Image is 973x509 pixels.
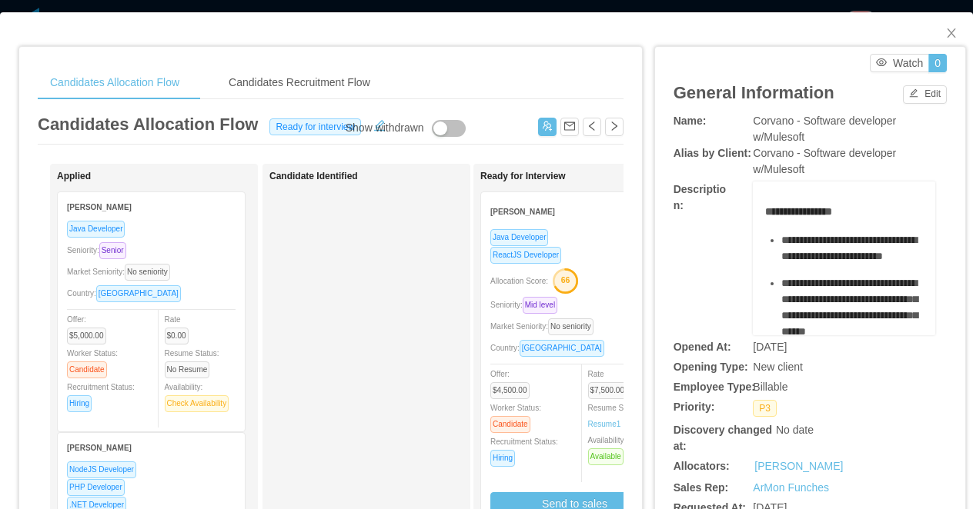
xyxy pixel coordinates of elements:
[67,246,132,254] span: Seniority:
[588,418,621,430] a: Resume1
[945,27,958,39] i: icon: close
[928,54,947,72] button: 0
[490,450,515,467] span: Hiring
[753,341,787,353] span: [DATE]
[165,395,229,412] span: Check Availability
[754,458,843,474] a: [PERSON_NAME]
[560,118,579,136] button: icon: mail
[753,147,896,175] span: Corvano - Software developer w/Mulesoft
[490,208,555,216] strong: [PERSON_NAME]
[490,344,610,352] span: Country:
[38,65,192,100] div: Candidates Allocation Flow
[776,424,814,436] span: No date
[674,341,731,353] b: Opened At:
[67,221,125,238] span: Java Developer
[583,118,601,136] button: icon: left
[165,315,195,340] span: Rate
[674,183,726,211] b: Description:
[620,198,640,223] button: mail
[67,349,118,374] span: Worker Status:
[674,460,730,472] b: Allocators:
[490,416,530,433] span: Candidate
[548,268,579,292] button: 66
[674,80,834,105] article: General Information
[67,328,106,344] span: $5,000.00
[67,315,112,340] span: Offer:
[753,481,829,494] a: ArMon Funches
[490,277,548,285] span: Allocation Score:
[99,242,126,259] span: Senior
[753,400,777,417] span: P3
[520,340,604,357] span: [GEOGRAPHIC_DATA]
[269,171,485,182] h1: Candidate Identified
[674,424,772,452] b: Discovery changed at:
[165,349,219,374] span: Resume Status:
[523,297,557,314] span: Mid level
[561,275,570,284] text: 66
[490,247,561,264] span: ReactJS Developer
[753,361,803,373] span: New client
[165,328,189,344] span: $0.00
[674,481,729,494] b: Sales Rep:
[674,381,755,393] b: Employee Type:
[753,115,896,143] span: Corvano - Software developer w/Mulesoft
[870,54,929,72] button: icon: eyeWatch
[674,115,707,127] b: Name:
[490,370,536,394] span: Offer:
[125,264,170,281] span: No seniority
[753,381,787,393] span: Billable
[765,204,924,358] div: rdw-editor
[490,301,563,309] span: Seniority:
[67,383,135,408] span: Recruitment Status:
[588,382,627,399] span: $7,500.00
[67,479,125,496] span: PHP Developer
[674,401,715,413] b: Priority:
[605,118,624,136] button: icon: right
[346,120,424,137] div: Show withdrawn
[269,118,361,135] span: Ready for interview
[67,395,92,412] span: Hiring
[67,361,107,378] span: Candidate
[67,461,136,478] span: NodeJS Developer
[930,12,973,55] button: Close
[753,181,935,335] div: rdw-wrapper
[490,382,530,399] span: $4,500.00
[674,361,748,373] b: Opening Type:
[490,322,600,331] span: Market Seniority:
[165,383,236,408] span: Availability:
[490,404,541,428] span: Worker Status:
[538,118,557,136] button: icon: usergroup-add
[490,437,558,462] span: Recruitment Status:
[548,318,593,335] span: No seniority
[588,448,624,465] span: Available
[588,404,643,428] span: Resume Status:
[216,65,383,100] div: Candidates Recruitment Flow
[67,268,176,276] span: Market Seniority:
[480,171,696,182] h1: Ready for Interview
[674,147,751,159] b: Alias by Client:
[588,370,634,394] span: Rate
[38,111,258,137] article: Candidates Allocation Flow
[165,361,210,378] span: No Resume
[67,444,132,452] strong: [PERSON_NAME]
[57,171,273,182] h1: Applied
[490,229,548,246] span: Java Developer
[367,116,392,131] button: icon: edit
[67,289,187,298] span: Country:
[96,285,181,302] span: [GEOGRAPHIC_DATA]
[67,203,132,211] strong: [PERSON_NAME]
[588,436,630,461] span: Availability:
[903,85,947,104] button: icon: editEdit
